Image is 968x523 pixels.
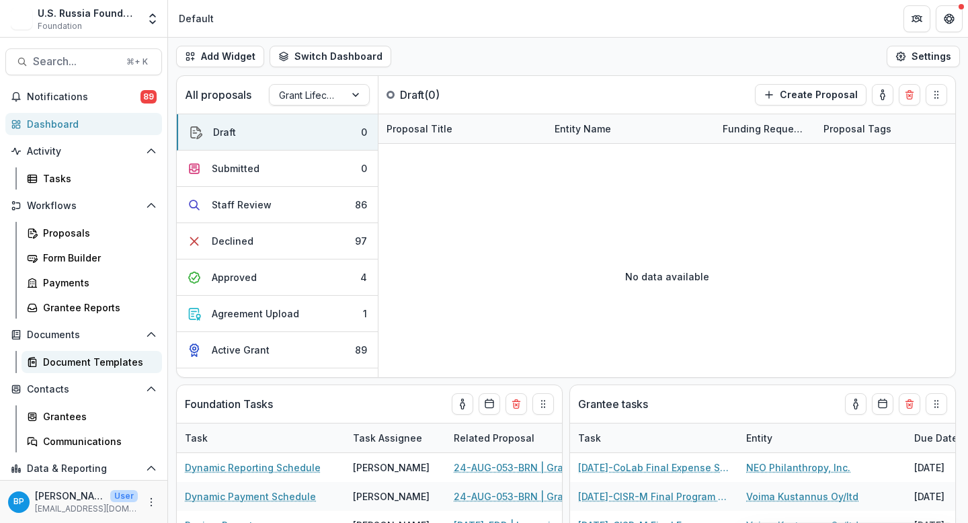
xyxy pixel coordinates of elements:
[353,460,430,475] div: [PERSON_NAME]
[899,393,920,415] button: Delete card
[22,272,162,294] a: Payments
[570,424,738,452] div: Task
[38,6,138,20] div: U.S. Russia Foundation
[22,405,162,428] a: Grantees
[547,114,715,143] div: Entity Name
[746,460,850,475] a: NEO Philanthropy, Inc.
[177,151,378,187] button: Submitted0
[27,117,151,131] div: Dashboard
[185,460,321,475] a: Dynamic Reporting Schedule
[185,489,316,504] a: Dynamic Payment Schedule
[185,396,273,412] p: Foundation Tasks
[270,46,391,67] button: Switch Dashboard
[43,171,151,186] div: Tasks
[35,489,105,503] p: [PERSON_NAME]
[578,489,730,504] a: [DATE]-CISR-M Final Program Report
[446,431,542,445] div: Related Proposal
[872,84,893,106] button: toggle-assigned-to-me
[345,424,446,452] div: Task Assignee
[578,460,730,475] a: [DATE]-CoLab Final Expense Summary
[22,351,162,373] a: Document Templates
[5,48,162,75] button: Search...
[570,431,609,445] div: Task
[212,198,272,212] div: Staff Review
[446,424,614,452] div: Related Proposal
[872,393,893,415] button: Calendar
[715,114,815,143] div: Funding Requested
[177,259,378,296] button: Approved4
[43,300,151,315] div: Grantee Reports
[27,91,140,103] span: Notifications
[179,11,214,26] div: Default
[43,276,151,290] div: Payments
[110,490,138,502] p: User
[5,458,162,479] button: Open Data & Reporting
[506,393,527,415] button: Delete card
[355,198,367,212] div: 86
[212,343,270,357] div: Active Grant
[936,5,963,32] button: Get Help
[212,270,257,284] div: Approved
[43,251,151,265] div: Form Builder
[400,87,501,103] p: Draft ( 0 )
[140,90,157,104] span: 89
[738,424,906,452] div: Entity
[43,226,151,240] div: Proposals
[5,113,162,135] a: Dashboard
[212,161,259,175] div: Submitted
[177,223,378,259] button: Declined97
[143,494,159,510] button: More
[578,396,648,412] p: Grantee tasks
[13,497,24,506] div: Bennett P
[177,431,216,445] div: Task
[361,161,367,175] div: 0
[173,9,219,28] nav: breadcrumb
[22,430,162,452] a: Communications
[715,122,815,136] div: Funding Requested
[33,55,118,68] span: Search...
[177,424,345,452] div: Task
[355,343,367,357] div: 89
[454,489,606,504] a: 24-AUG-053-BRN | Graduate Research Cooperation Project 2.0
[532,393,554,415] button: Drag
[212,307,299,321] div: Agreement Upload
[361,125,367,139] div: 0
[177,114,378,151] button: Draft0
[755,84,866,106] button: Create Proposal
[22,167,162,190] a: Tasks
[11,8,32,30] img: U.S. Russia Foundation
[185,87,251,103] p: All proposals
[5,140,162,162] button: Open Activity
[5,195,162,216] button: Open Workflows
[27,146,140,157] span: Activity
[176,46,264,67] button: Add Widget
[177,296,378,332] button: Agreement Upload1
[22,296,162,319] a: Grantee Reports
[5,86,162,108] button: Notifications89
[213,125,236,139] div: Draft
[22,247,162,269] a: Form Builder
[27,200,140,212] span: Workflows
[899,84,920,106] button: Delete card
[625,270,709,284] p: No data available
[212,234,253,248] div: Declined
[43,355,151,369] div: Document Templates
[5,324,162,346] button: Open Documents
[452,393,473,415] button: toggle-assigned-to-me
[177,187,378,223] button: Staff Review86
[177,332,378,368] button: Active Grant89
[143,5,162,32] button: Open entity switcher
[38,20,82,32] span: Foundation
[746,489,858,504] a: Voima Kustannus Oy/ltd
[845,393,866,415] button: toggle-assigned-to-me
[43,434,151,448] div: Communications
[345,431,430,445] div: Task Assignee
[378,114,547,143] div: Proposal Title
[926,84,947,106] button: Drag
